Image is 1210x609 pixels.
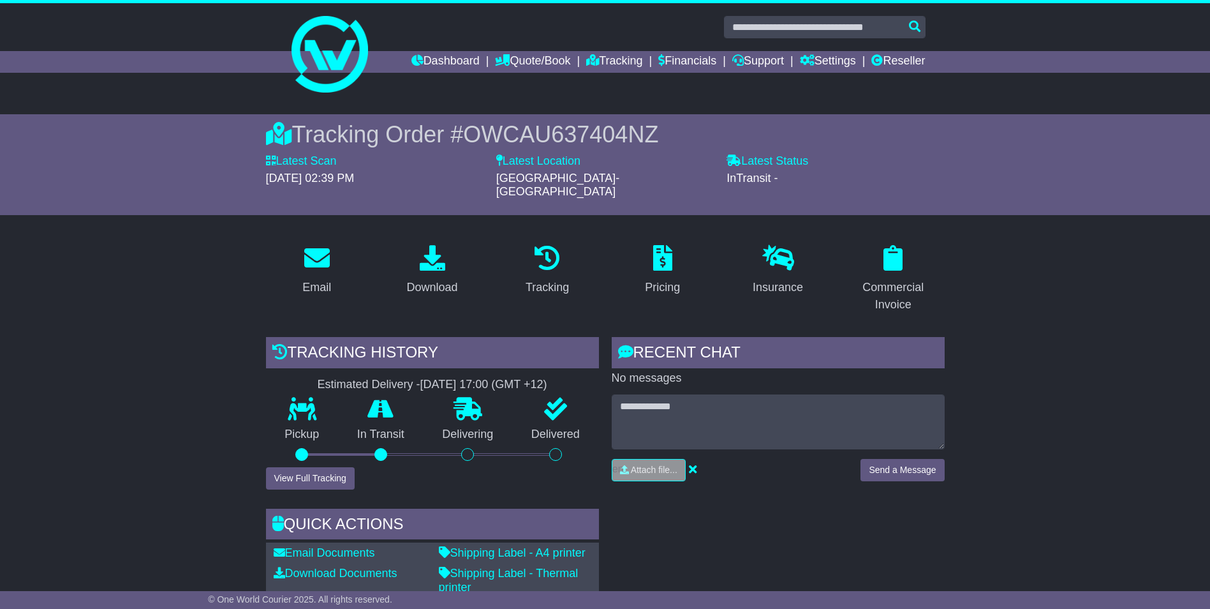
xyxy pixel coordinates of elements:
a: Quote/Book [495,51,570,73]
p: No messages [612,372,945,386]
a: Download Documents [274,567,397,580]
span: InTransit - [727,172,778,184]
div: Estimated Delivery - [266,378,599,392]
label: Latest Location [496,154,580,169]
a: Tracking [517,241,577,301]
div: Quick Actions [266,509,599,543]
a: Tracking [586,51,642,73]
div: [DATE] 17:00 (GMT +12) [420,378,547,392]
span: © One World Courier 2025. All rights reserved. [208,594,392,605]
a: Financials [658,51,716,73]
a: Dashboard [411,51,480,73]
a: Shipping Label - Thermal printer [439,567,579,594]
div: Email [302,279,331,296]
span: OWCAU637404NZ [463,121,658,147]
a: Reseller [871,51,925,73]
a: Email [294,241,339,301]
p: Delivered [512,428,599,442]
p: Delivering [424,428,513,442]
p: Pickup [266,428,339,442]
div: Tracking [526,279,569,296]
a: Download [398,241,466,301]
div: Tracking Order # [266,121,945,148]
div: Tracking history [266,337,599,372]
button: View Full Tracking [266,467,355,490]
div: Insurance [753,279,803,296]
label: Latest Status [727,154,808,169]
a: Shipping Label - A4 printer [439,546,586,559]
a: Email Documents [274,546,375,559]
span: [DATE] 02:39 PM [266,172,355,184]
a: Pricing [637,241,688,301]
a: Commercial Invoice [842,241,945,318]
button: Send a Message [860,459,944,481]
a: Settings [800,51,856,73]
a: Insurance [744,241,811,301]
label: Latest Scan [266,154,337,169]
div: Pricing [645,279,680,296]
p: In Transit [338,428,424,442]
div: RECENT CHAT [612,337,945,372]
a: Support [732,51,784,73]
span: [GEOGRAPHIC_DATA]-[GEOGRAPHIC_DATA] [496,172,619,199]
div: Download [406,279,457,296]
div: Commercial Invoice [850,279,936,313]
